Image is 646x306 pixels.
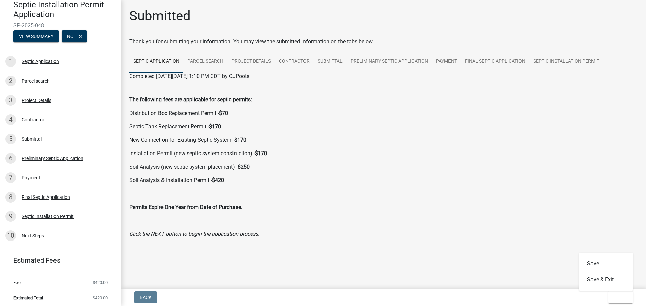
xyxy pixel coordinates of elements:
[5,192,16,203] div: 8
[209,123,221,130] strong: $170
[22,117,44,122] div: Contractor
[255,150,267,157] strong: $170
[22,79,50,83] div: Parcel search
[22,59,59,64] div: Septic Application
[5,95,16,106] div: 3
[129,8,191,24] h1: Submitted
[129,176,638,184] p: Soil Analysis & Installation Permit -
[13,30,59,42] button: View Summary
[13,296,43,300] span: Estimated Total
[5,56,16,67] div: 1
[227,51,275,73] a: Project Details
[579,272,633,288] button: Save & Exit
[5,134,16,144] div: 5
[432,51,461,73] a: Payment
[5,254,110,267] a: Estimated Fees
[5,230,16,241] div: 10
[129,149,638,158] p: Installation Permit (new septic system construction) -
[22,137,42,141] div: Submittal
[219,110,228,116] strong: $70
[62,34,87,39] wm-modal-confirm: Notes
[13,34,59,39] wm-modal-confirm: Summary
[579,253,633,291] div: Exit
[5,114,16,125] div: 4
[13,22,108,29] span: SP-2025-048
[22,98,51,103] div: Project Details
[93,296,108,300] span: $420.00
[347,51,432,73] a: Preliminary Septic Application
[5,76,16,86] div: 2
[234,137,246,143] strong: $170
[22,175,40,180] div: Payment
[140,295,152,300] span: Back
[579,256,633,272] button: Save
[13,280,21,285] span: Fee
[5,211,16,222] div: 9
[5,153,16,164] div: 6
[129,51,183,73] a: Septic Application
[129,73,249,79] span: Completed [DATE][DATE] 1:10 PM CDT by CJPoots
[5,172,16,183] div: 7
[129,109,638,117] p: Distribution Box Replacement Permit -
[129,123,638,131] p: Septic Tank Replacement Permit -
[129,96,252,103] strong: The following fees are applicable for septic permits:
[314,51,347,73] a: Submittal
[62,30,87,42] button: Notes
[22,156,83,161] div: Preliminary Septic Application
[93,280,108,285] span: $420.00
[129,204,242,210] strong: Permits Expire One Year from Date of Purchase.
[212,177,224,183] strong: $420
[614,295,623,300] span: Exit
[461,51,529,73] a: Final Septic Application
[22,214,74,219] div: Septic Installation Permit
[134,291,157,303] button: Back
[129,231,259,237] i: Click the NEXT button to begin the application process.
[129,38,638,46] div: Thank you for submitting your information. You may view the submitted information on the tabs below.
[129,163,638,171] p: Soil Analysis (new septic system placement) -
[275,51,314,73] a: Contractor
[238,164,250,170] strong: $250
[183,51,227,73] a: Parcel search
[22,195,70,200] div: Final Septic Application
[129,136,638,144] p: New Connection for Existing Septic System -
[608,291,633,303] button: Exit
[529,51,603,73] a: Septic Installation Permit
